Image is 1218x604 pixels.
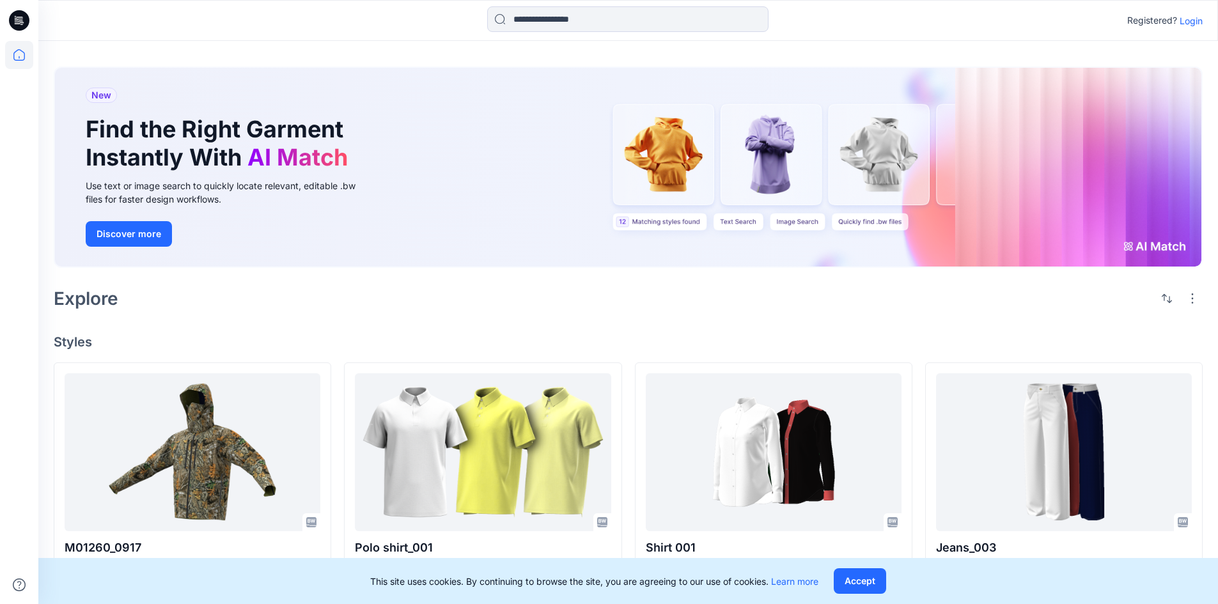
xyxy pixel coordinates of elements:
h1: Find the Right Garment Instantly With [86,116,354,171]
a: Jeans_003 [936,373,1192,531]
a: Learn more [771,576,818,587]
p: Login [1180,14,1203,27]
h2: Explore [54,288,118,309]
a: Shirt 001 [646,373,902,531]
span: AI Match [247,143,348,171]
button: Accept [834,568,886,594]
span: New [91,88,111,103]
p: Polo shirt_001 [355,539,611,557]
button: Discover more [86,221,172,247]
p: Shirt 001 [646,539,902,557]
p: Jeans_003 [936,539,1192,557]
p: M01260_0917 [65,539,320,557]
h4: Styles [54,334,1203,350]
a: Polo shirt_001 [355,373,611,531]
div: Use text or image search to quickly locate relevant, editable .bw files for faster design workflows. [86,179,373,206]
a: M01260_0917 [65,373,320,531]
p: This site uses cookies. By continuing to browse the site, you are agreeing to our use of cookies. [370,575,818,588]
p: Registered? [1127,13,1177,28]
